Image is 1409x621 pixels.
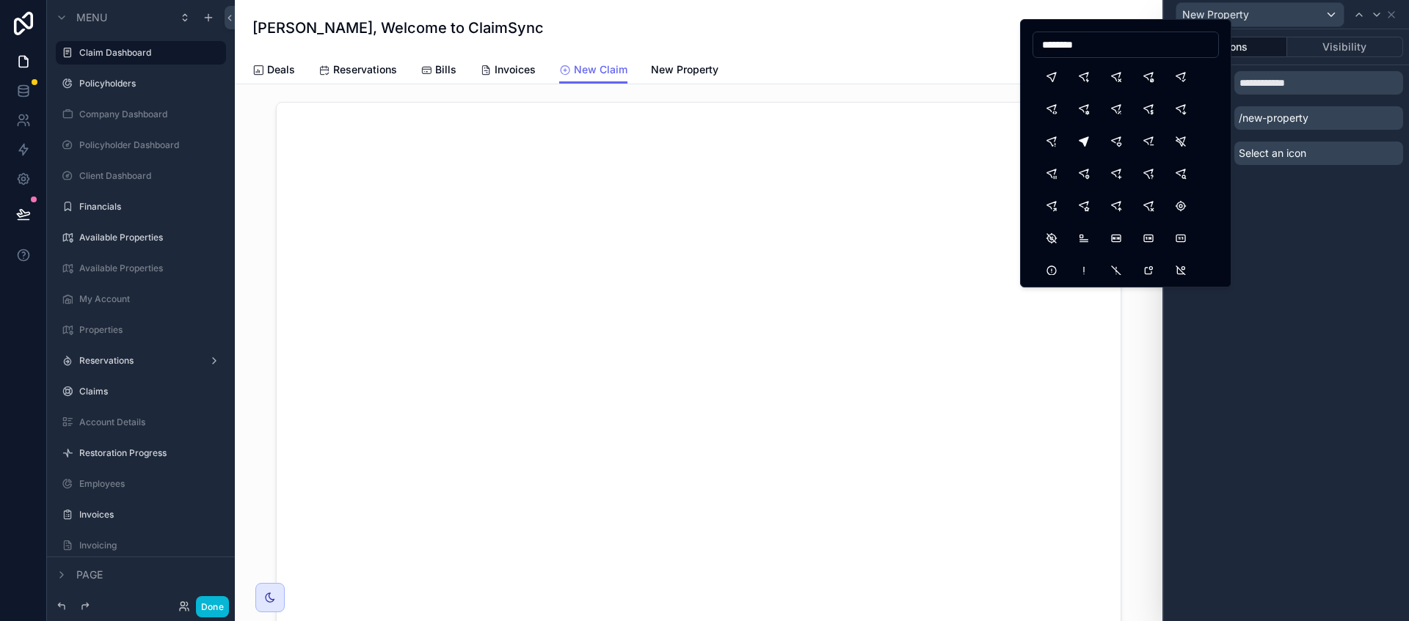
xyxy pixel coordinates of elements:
label: Company Dashboard [79,109,223,120]
button: LocationCancel [1135,64,1162,90]
span: Bills [435,62,456,77]
button: New Property [1176,2,1344,27]
span: Menu [76,10,107,25]
button: CurrentLocation [1168,193,1194,219]
button: LocationExclamation [1038,128,1065,155]
button: LocationPause [1038,161,1065,187]
span: Invoices [495,62,536,77]
span: Deals [267,62,295,77]
p: /new-property [1234,106,1403,130]
label: Invoices [79,509,223,521]
label: Policyholder Dashboard [79,139,223,151]
button: LocationDollar [1135,96,1162,122]
button: LocationStar [1071,193,1097,219]
label: Policyholders [79,78,223,89]
button: LocationCog [1071,96,1097,122]
button: LocationSearch [1168,161,1194,187]
a: Invoices [480,56,536,86]
button: FloatNone [1071,225,1097,251]
span: Select an icon [1239,146,1306,161]
button: NotificationOff [1168,257,1194,284]
button: LocationCheck [1168,64,1194,90]
a: Reservations [318,56,397,86]
button: Visibility [1287,37,1404,57]
label: Reservations [79,355,203,367]
label: Available Properties [79,262,223,274]
button: LocationX [1135,193,1162,219]
button: RelationOneToMany [1135,225,1162,251]
button: Location [1038,64,1065,90]
label: Restoration Progress [79,447,223,459]
span: New Claim [574,62,627,77]
button: LocationBolt [1071,64,1097,90]
span: New Property [651,62,718,77]
button: ExclamationMark [1071,257,1097,284]
button: LocationMinus [1135,128,1162,155]
h1: [PERSON_NAME], Welcome to ClaimSync [252,18,544,38]
button: LocationCode [1038,96,1065,122]
button: Done [196,596,229,617]
button: LocationOff [1168,128,1194,155]
a: New Property [651,56,718,86]
a: Bills [420,56,456,86]
label: My Account [79,293,223,305]
button: LocationBroken [1103,64,1129,90]
button: LocationDown [1168,96,1194,122]
button: ExclamationMarkOff [1103,257,1129,284]
button: LocationDiscount [1103,96,1129,122]
span: New Property [1182,7,1249,22]
label: Claim Dashboard [79,47,217,59]
button: LocationPlus [1103,161,1129,187]
span: Page [76,567,103,582]
a: New Claim [559,56,627,84]
label: Account Details [79,416,223,428]
label: Invoicing [79,540,223,551]
label: Financials [79,201,223,213]
button: LocationPin [1071,161,1097,187]
label: Employees [79,478,223,490]
label: Properties [79,324,223,336]
button: CurrentLocationOff [1038,225,1065,251]
button: Notification [1135,257,1162,284]
button: LocationShare [1038,193,1065,219]
label: Claims [79,386,223,397]
button: LocationHeart [1103,128,1129,155]
label: Available Properties [79,232,223,243]
label: Client Dashboard [79,170,223,182]
button: LocationUp [1103,193,1129,219]
button: RelationOneToOne [1168,225,1194,251]
button: ExclamationCircle [1038,257,1065,284]
span: Reservations [333,62,397,77]
button: LocationFilled [1071,128,1097,155]
button: RelationManyToMany [1103,225,1129,251]
button: LocationQuestion [1135,161,1162,187]
a: Deals [252,56,295,86]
